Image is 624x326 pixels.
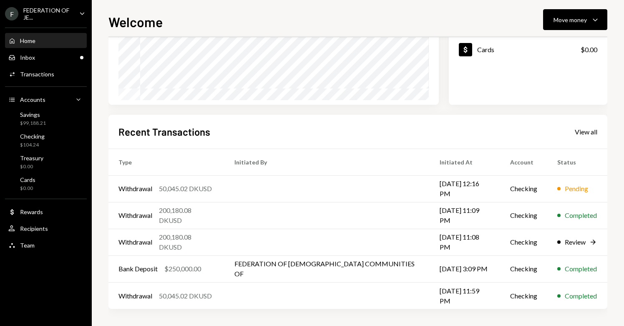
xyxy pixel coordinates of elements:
[118,125,210,139] h2: Recent Transactions
[500,282,547,309] td: Checking
[565,210,597,220] div: Completed
[565,184,588,194] div: Pending
[118,264,158,274] div: Bank Deposit
[108,13,163,30] h1: Welcome
[554,15,587,24] div: Move money
[5,130,87,150] a: Checking$104.24
[500,175,547,202] td: Checking
[5,204,87,219] a: Rewards
[118,291,152,301] div: Withdrawal
[575,127,597,136] a: View all
[565,291,597,301] div: Completed
[20,185,35,192] div: $0.00
[5,152,87,172] a: Treasury$0.00
[449,35,607,63] a: Cards$0.00
[5,66,87,81] a: Transactions
[500,255,547,282] td: Checking
[430,282,500,309] td: [DATE] 11:59 PM
[430,255,500,282] td: [DATE] 3:09 PM
[500,202,547,229] td: Checking
[5,50,87,65] a: Inbox
[224,255,430,282] td: FEDERATION OF [DEMOGRAPHIC_DATA] COMMUNITIES OF
[20,71,54,78] div: Transactions
[430,229,500,255] td: [DATE] 11:08 PM
[164,264,201,274] div: $250,000.00
[581,45,597,55] div: $0.00
[118,210,152,220] div: Withdrawal
[20,142,45,149] div: $104.24
[118,184,152,194] div: Withdrawal
[5,33,87,48] a: Home
[159,184,212,194] div: 50,045.02 DKUSD
[224,149,430,175] th: Initiated By
[159,291,212,301] div: 50,045.02 DKUSD
[430,149,500,175] th: Initiated At
[500,149,547,175] th: Account
[565,237,586,247] div: Review
[20,111,46,118] div: Savings
[20,54,35,61] div: Inbox
[430,175,500,202] td: [DATE] 12:16 PM
[20,176,35,183] div: Cards
[20,133,45,140] div: Checking
[20,225,48,232] div: Recipients
[159,232,214,252] div: 200,180.08 DKUSD
[20,154,43,162] div: Treasury
[159,205,214,225] div: 200,180.08 DKUSD
[108,149,224,175] th: Type
[5,238,87,253] a: Team
[543,9,607,30] button: Move money
[547,149,607,175] th: Status
[20,242,35,249] div: Team
[20,163,43,170] div: $0.00
[5,109,87,129] a: Savings$99,188.21
[565,264,597,274] div: Completed
[500,229,547,255] td: Checking
[20,120,46,127] div: $99,188.21
[20,37,35,44] div: Home
[20,96,45,103] div: Accounts
[430,202,500,229] td: [DATE] 11:09 PM
[5,92,87,107] a: Accounts
[575,128,597,136] div: View all
[5,7,18,20] div: F
[23,7,73,21] div: FEDERATION OF JE...
[5,221,87,236] a: Recipients
[5,174,87,194] a: Cards$0.00
[118,237,152,247] div: Withdrawal
[20,208,43,215] div: Rewards
[477,45,494,53] div: Cards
